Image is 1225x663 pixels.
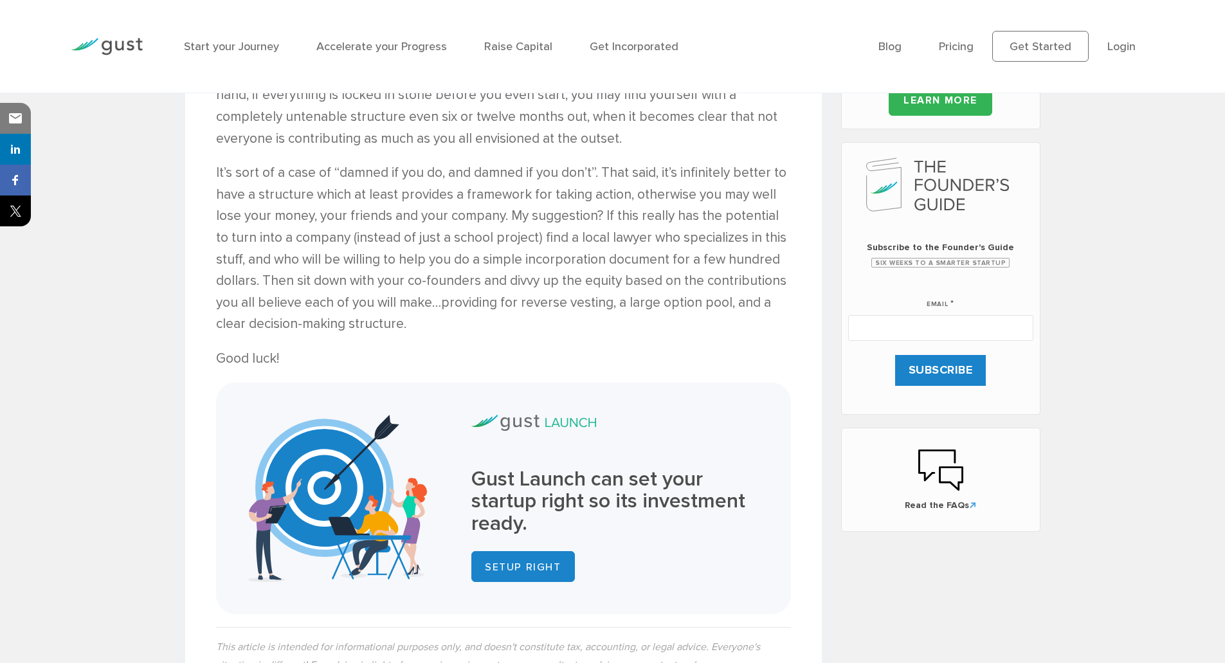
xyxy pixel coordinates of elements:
h3: Gust Launch can set your startup right so its investment ready. [471,468,759,536]
a: Raise Capital [484,40,552,53]
input: SUBSCRIBE [895,355,986,386]
label: Email [927,284,954,310]
p: Good luck! [216,348,791,370]
span: Six Weeks to a Smarter Startup [871,258,1010,268]
a: SETUP RIGHT [471,551,575,582]
a: Blog [878,40,902,53]
a: Read the FAQs [855,448,1027,512]
a: Login [1107,40,1136,53]
a: Start your Journey [184,40,279,53]
img: Gust Logo [71,38,143,55]
a: Get Incorporated [590,40,678,53]
span: Subscribe to the Founder's Guide [848,241,1033,254]
p: It’s sort of a case of “damned if you do, and damned if you don’t”. That said, it’s infinitely be... [216,162,791,335]
a: Pricing [939,40,974,53]
a: Get Started [992,31,1089,62]
a: Accelerate your Progress [316,40,447,53]
a: LEARN MORE [889,85,992,116]
span: Read the FAQs [855,499,1027,512]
